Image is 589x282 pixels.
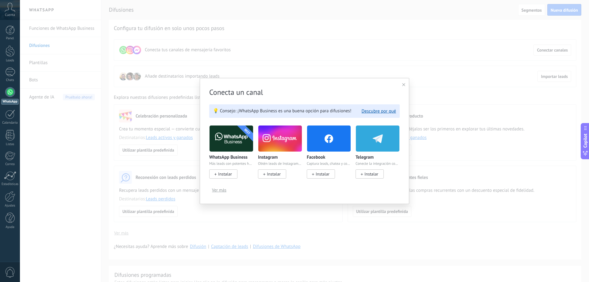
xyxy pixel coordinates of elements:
[356,155,374,160] p: Telegram
[210,124,253,153] img: logo_main.png
[1,162,19,166] div: Correo
[1,204,19,208] div: Ajustes
[212,188,226,192] span: Ver más
[1,99,19,105] div: WhatsApp
[218,171,232,177] span: Instalar
[307,162,351,166] p: Captura leads, chatea y conecta con ellos
[356,125,400,185] div: Telegram
[356,162,400,166] p: Conecte la integración con su bot corporativo y comunique con sus clientes directamente de [GEOGR...
[316,171,329,177] span: Instalar
[258,124,302,153] img: instagram.png
[5,13,15,17] span: Cuenta
[1,121,19,125] div: Calendario
[209,162,253,166] p: Más leads con potentes herramientas de WhatsApp
[307,124,351,153] img: facebook.png
[356,124,399,153] img: telegram.png
[258,125,307,185] div: Instagram
[1,182,19,186] div: Estadísticas
[229,113,266,150] div: BEST
[582,133,588,148] span: Copilot
[307,155,325,160] p: Facebook
[209,155,248,160] p: WhatsApp Business
[267,171,281,177] span: Instalar
[1,225,19,229] div: Ayuda
[1,37,19,41] div: Panel
[362,108,396,114] button: Descubre por qué
[258,155,278,160] p: Instagram
[258,162,302,166] p: Obtén leads de Instagram y mantente conectado sin salir de [GEOGRAPHIC_DATA]
[209,87,400,97] h3: Conecta un canal
[1,78,19,82] div: Chats
[213,108,351,114] span: 💡 Consejo: ¡WhatsApp Business es una buena opción para difusiones!
[209,125,258,185] div: WhatsApp Business
[364,171,378,177] span: Instalar
[307,125,356,185] div: Facebook
[1,59,19,63] div: Leads
[1,142,19,146] div: Listas
[209,185,229,195] button: Ver más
